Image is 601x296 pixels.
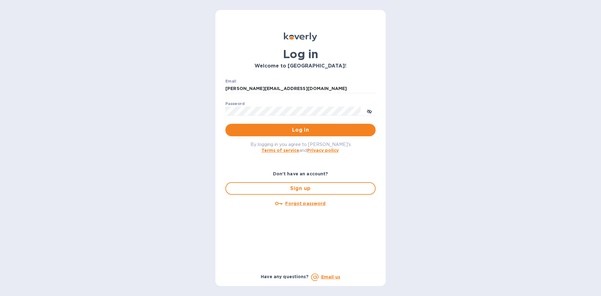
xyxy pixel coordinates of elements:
[225,63,376,69] h3: Welcome to [GEOGRAPHIC_DATA]!
[225,124,376,136] button: Log in
[225,102,244,106] label: Password
[231,185,370,192] span: Sign up
[261,274,309,279] b: Have any questions?
[230,126,371,134] span: Log in
[284,33,317,41] img: Koverly
[225,48,376,61] h1: Log in
[261,148,299,153] a: Terms of service
[225,182,376,195] button: Sign up
[285,201,326,206] u: Forgot password
[250,142,351,153] span: By logging in you agree to [PERSON_NAME]'s and .
[363,105,376,117] button: toggle password visibility
[225,79,236,83] label: Email
[307,148,339,153] a: Privacy policy
[225,84,376,93] input: Enter email address
[321,274,340,279] a: Email us
[273,171,328,176] b: Don't have an account?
